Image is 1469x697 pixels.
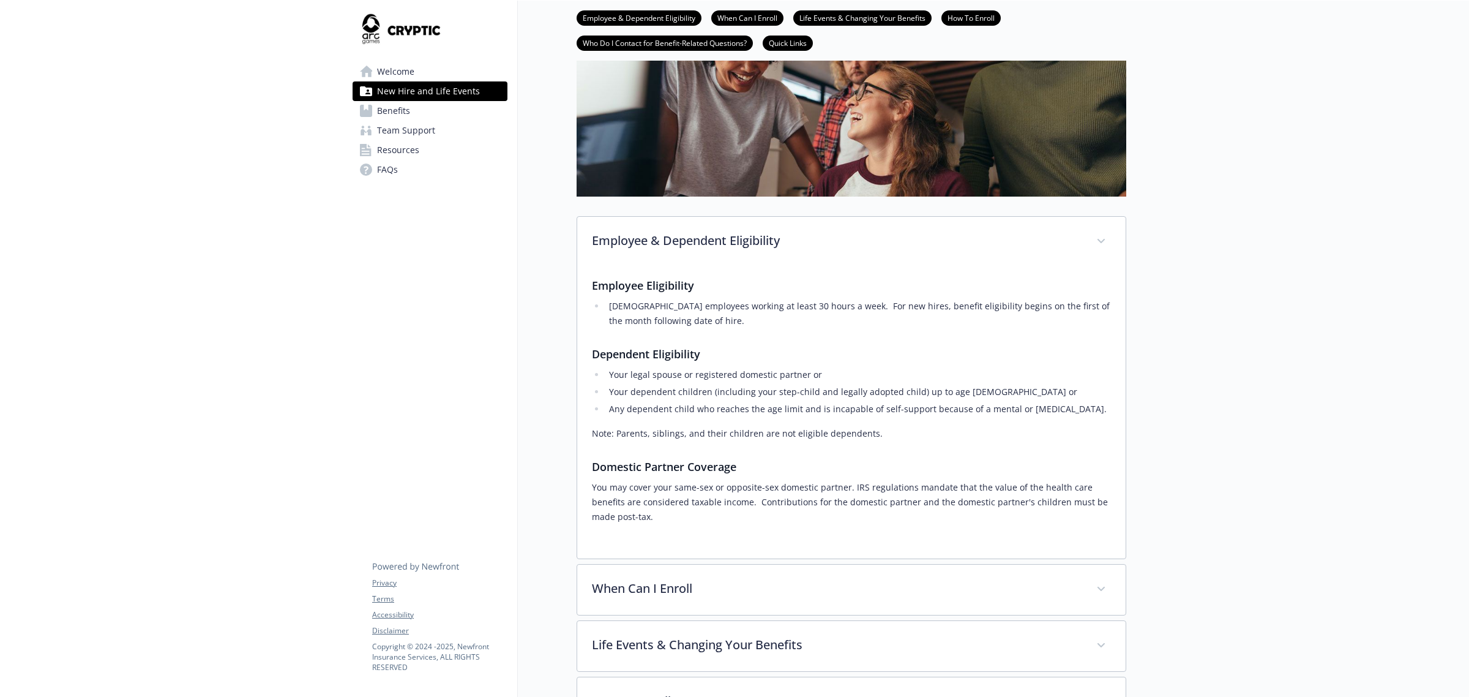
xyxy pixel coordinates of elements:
[372,578,507,589] a: Privacy
[353,62,507,81] a: Welcome
[353,81,507,101] a: New Hire and Life Events
[377,81,480,101] span: New Hire and Life Events
[763,37,813,48] a: Quick Links
[372,593,507,605] a: Terms
[577,37,753,48] a: Who Do I Contact for Benefit-Related Questions?
[592,345,1111,363] h3: Dependent Eligibility
[377,121,435,140] span: Team Support
[353,140,507,160] a: Resources
[353,101,507,121] a: Benefits
[711,12,783,23] a: When Can I Enroll
[592,579,1082,598] p: When Can I Enroll
[353,160,507,179] a: FAQs
[592,426,1111,441] p: Note: Parents, siblings, and their children are not eligible dependents.
[353,121,507,140] a: Team Support
[377,101,410,121] span: Benefits
[577,217,1126,267] div: Employee & Dependent Eligibility
[793,12,932,23] a: Life Events & Changing Your Benefits
[605,367,1111,382] li: Your legal spouse or registered domestic partner or
[592,458,1111,475] h3: Domestic Partner Coverage
[377,160,398,179] span: FAQs
[577,621,1126,671] div: Life Events & Changing Your Benefits
[577,565,1126,615] div: When Can I Enroll
[605,385,1111,399] li: Your dependent children (including your step-child and legally adopted child) up to age [DEMOGRAP...
[372,641,507,673] p: Copyright © 2024 - 2025 , Newfront Insurance Services, ALL RIGHTS RESERVED
[372,609,507,620] a: Accessibility
[577,267,1126,559] div: Employee & Dependent Eligibility
[577,12,701,23] a: Employee & Dependent Eligibility
[592,277,1111,294] h3: Employee Eligibility
[941,12,1001,23] a: How To Enroll
[372,625,507,636] a: Disclaimer
[605,299,1111,328] li: [DEMOGRAPHIC_DATA] employees working at least 30 hours a week. For new hires, benefit eligibility...
[605,402,1111,416] li: Any dependent child who reaches the age limit and is incapable of self-support because of a menta...
[592,636,1082,654] p: Life Events & Changing Your Benefits
[592,232,1082,250] p: Employee & Dependent Eligibility
[592,480,1111,524] p: You may cover your same-sex or opposite-sex domestic partner. IRS regulations mandate that the va...
[377,140,419,160] span: Resources
[377,62,414,81] span: Welcome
